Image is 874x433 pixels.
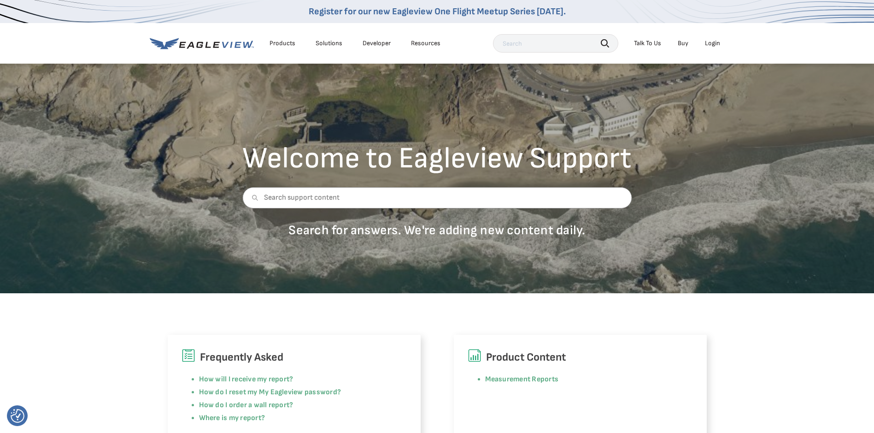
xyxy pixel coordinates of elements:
a: Buy [678,39,688,47]
a: How do I order a wall report? [199,401,293,409]
div: Talk To Us [634,39,661,47]
input: Search support content [242,187,632,208]
a: How will I receive my report? [199,375,293,384]
div: Products [270,39,295,47]
div: Login [705,39,720,47]
button: Consent Preferences [11,409,24,423]
input: Search [493,34,618,53]
h6: Frequently Asked [182,349,407,366]
p: Search for answers. We're adding new content daily. [242,222,632,238]
a: Register for our new Eagleview One Flight Meetup Series [DATE]. [309,6,566,17]
img: Revisit consent button [11,409,24,423]
a: Where is my report? [199,414,265,422]
a: Developer [363,39,391,47]
a: How do I reset my My Eagleview password? [199,388,341,397]
h6: Product Content [468,349,693,366]
h2: Welcome to Eagleview Support [242,144,632,173]
div: Solutions [316,39,342,47]
a: Measurement Reports [485,375,559,384]
div: Resources [411,39,440,47]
